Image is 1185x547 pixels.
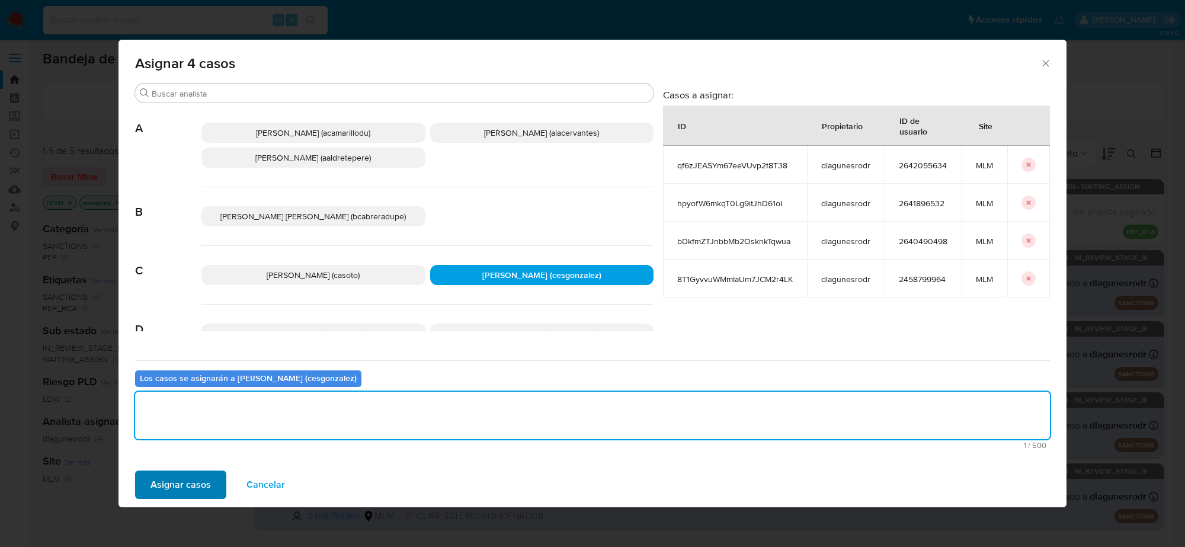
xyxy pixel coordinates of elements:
button: icon-button [1021,233,1036,248]
span: 2640490498 [899,236,947,247]
span: hpyofW6mkqT0Lg9itJhD61oI [677,198,793,209]
span: 2458799964 [899,274,947,284]
span: MLM [976,160,993,171]
span: [PERSON_NAME] (alacervantes) [484,127,599,139]
span: bDkfmZTJnbbMb2OsknkTqwua [677,236,793,247]
span: 8T1GyvvuWMmIaUm7JCM2r4LK [677,274,793,284]
span: 2641896532 [899,198,947,209]
div: [PERSON_NAME] (cesgonzalez) [430,265,654,285]
span: MLM [976,198,993,209]
span: qf6zJEASYm67eeVUvp2t8T38 [677,160,793,171]
div: [PERSON_NAME] (casoto) [201,265,425,285]
span: [PERSON_NAME] [PERSON_NAME] (bcabreradupe) [220,210,406,222]
span: A [135,104,201,136]
span: dlagunesrodr [821,236,870,247]
button: Cerrar ventana [1040,57,1051,68]
b: Los casos se asignarán a [PERSON_NAME] (cesgonzalez) [140,372,357,384]
span: dlagunesrodr [821,274,870,284]
div: [PERSON_NAME] (dlagunesrodr) [430,324,654,344]
button: Asignar casos [135,471,226,499]
div: assign-modal [118,40,1066,507]
span: MLM [976,236,993,247]
div: [PERSON_NAME] (dgoicochea) [201,324,425,344]
span: D [135,305,201,337]
div: Site [965,111,1007,140]
span: Asignar casos [150,472,211,498]
div: [PERSON_NAME] (alacervantes) [430,123,654,143]
span: B [135,187,201,219]
span: C [135,246,201,278]
div: ID de usuario [885,106,961,145]
span: Asignar 4 casos [135,56,1040,71]
span: [PERSON_NAME] (dgoicochea) [258,328,369,340]
span: Máximo 500 caracteres [139,442,1046,449]
span: dlagunesrodr [821,198,870,209]
span: [PERSON_NAME] (dlagunesrodr) [483,328,601,340]
span: Cancelar [246,472,285,498]
div: [PERSON_NAME] (acamarillodu) [201,123,425,143]
h3: Casos a asignar: [663,89,1050,101]
button: icon-button [1021,158,1036,172]
div: ID [664,111,700,140]
div: [PERSON_NAME] [PERSON_NAME] (bcabreradupe) [201,206,425,226]
span: 2642055634 [899,160,947,171]
span: MLM [976,274,993,284]
button: icon-button [1021,271,1036,286]
div: [PERSON_NAME] (aaldretepere) [201,148,425,168]
button: Buscar [140,88,149,98]
span: [PERSON_NAME] (casoto) [267,269,360,281]
span: dlagunesrodr [821,160,870,171]
button: Cancelar [231,471,300,499]
span: [PERSON_NAME] (aaldretepere) [255,152,371,164]
span: [PERSON_NAME] (acamarillodu) [256,127,370,139]
button: icon-button [1021,196,1036,210]
input: Buscar analista [152,88,649,99]
span: [PERSON_NAME] (cesgonzalez) [482,269,601,281]
div: Propietario [808,111,877,140]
